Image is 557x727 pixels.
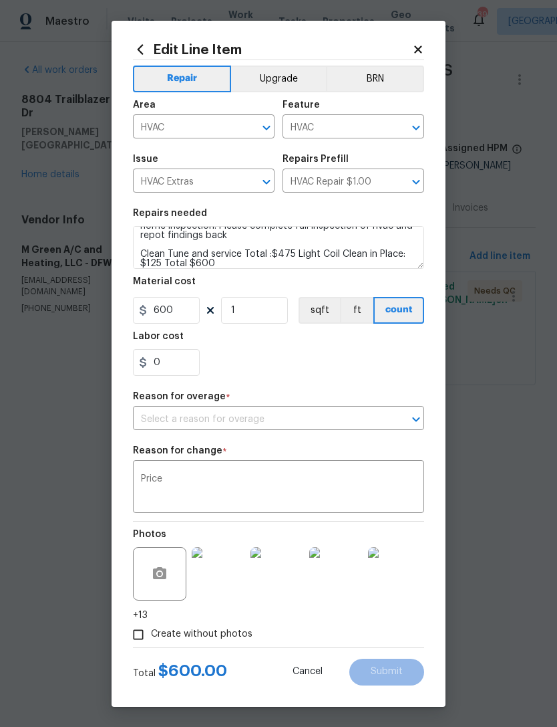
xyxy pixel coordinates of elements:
span: $ 600.00 [158,663,227,679]
button: Open [407,410,425,429]
h5: Area [133,100,156,110]
input: Select a reason for overage [133,409,387,430]
button: BRN [326,66,424,92]
h5: Reason for change [133,446,222,455]
button: sqft [299,297,340,324]
textarea: Price [141,474,416,502]
div: Total [133,664,227,680]
button: count [373,297,424,324]
button: Open [407,118,425,137]
button: Submit [349,659,424,686]
h5: Material cost [133,277,196,286]
button: Open [407,173,425,191]
button: Upgrade [231,66,327,92]
h5: Issue [133,154,158,164]
textarea: Hvac inspection, hvac showed signs of organic growth during home inspection. Please complete full... [133,226,424,269]
h5: Feature [283,100,320,110]
h5: Photos [133,530,166,539]
button: Repair [133,66,231,92]
span: Create without photos [151,627,252,641]
h5: Repairs Prefill [283,154,349,164]
button: Cancel [271,659,344,686]
h2: Edit Line Item [133,42,412,57]
button: ft [340,297,373,324]
span: Submit [371,667,403,677]
span: +13 [133,609,148,622]
button: Open [257,173,276,191]
h5: Labor cost [133,332,184,341]
h5: Repairs needed [133,209,207,218]
button: Open [257,118,276,137]
h5: Reason for overage [133,392,226,401]
span: Cancel [293,667,323,677]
